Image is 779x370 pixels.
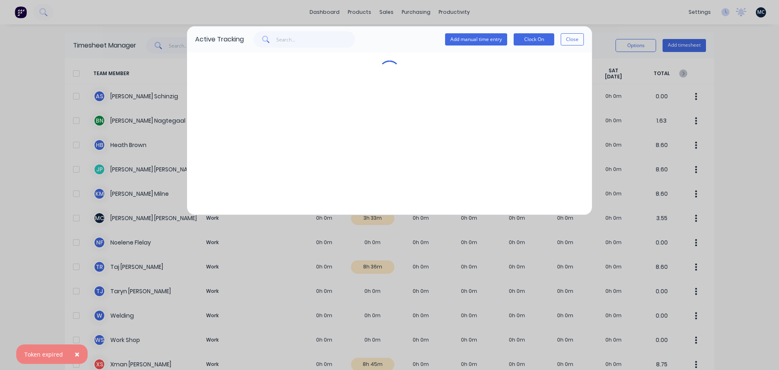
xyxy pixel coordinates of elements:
button: Clock On [514,33,554,45]
button: Close [561,33,584,45]
div: Token expired [24,350,63,359]
button: Add manual time entry [445,33,507,45]
button: Close [67,344,88,364]
input: Search... [276,31,355,48]
span: × [75,348,80,360]
div: Active Tracking [195,35,244,44]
